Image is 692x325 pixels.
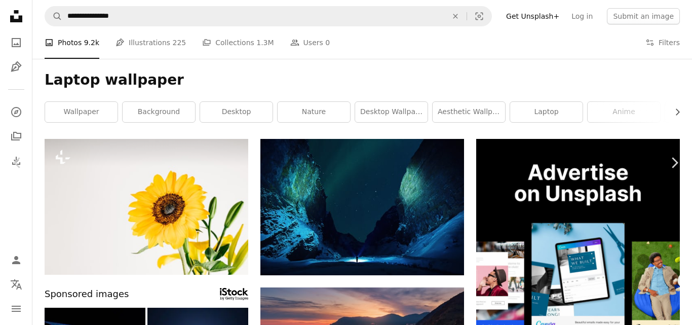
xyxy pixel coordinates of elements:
[668,102,680,122] button: scroll list to the right
[116,26,186,59] a: Illustrations 225
[6,102,26,122] a: Explore
[45,102,118,122] a: wallpaper
[6,32,26,53] a: Photos
[6,57,26,77] a: Illustrations
[607,8,680,24] button: Submit an image
[45,7,62,26] button: Search Unsplash
[6,274,26,295] button: Language
[657,114,692,211] a: Next
[45,139,248,275] img: a yellow sunflower in a clear vase
[123,102,195,122] a: background
[588,102,660,122] a: anime
[645,26,680,59] button: Filters
[500,8,565,24] a: Get Unsplash+
[256,37,274,48] span: 1.3M
[510,102,583,122] a: laptop
[467,7,491,26] button: Visual search
[45,71,680,89] h1: Laptop wallpaper
[6,250,26,270] a: Log in / Sign up
[6,299,26,319] button: Menu
[202,26,274,59] a: Collections 1.3M
[565,8,599,24] a: Log in
[200,102,273,122] a: desktop
[260,139,464,275] img: northern lights
[45,6,492,26] form: Find visuals sitewide
[290,26,330,59] a: Users 0
[45,287,129,302] span: Sponsored images
[278,102,350,122] a: nature
[260,202,464,211] a: northern lights
[173,37,186,48] span: 225
[325,37,330,48] span: 0
[355,102,428,122] a: desktop wallpaper
[433,102,505,122] a: aesthetic wallpaper
[444,7,467,26] button: Clear
[45,202,248,211] a: a yellow sunflower in a clear vase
